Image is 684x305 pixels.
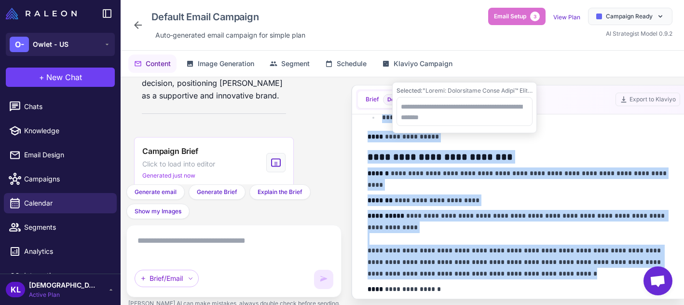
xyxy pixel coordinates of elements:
[383,94,445,105] span: Brief template
[180,55,260,73] button: Image Generation
[397,86,533,95] div: "Loremi: Dolorsitame Conse Adipi™ Elitseddo: Eiu temporin utlabo etd mag aliquaen admin ve quis. ...
[4,193,117,213] a: Calendar
[4,145,117,165] a: Email Design
[6,8,81,19] a: Raleon Logo
[4,169,117,189] a: Campaigns
[249,184,311,200] button: Explain the Brief
[366,95,379,104] span: Brief
[4,265,117,286] a: Integrations
[142,171,195,180] span: Generated just now
[488,8,546,25] button: Email Setup3
[394,58,452,69] span: Klaviyo Campaign
[197,188,237,196] span: Generate Brief
[4,217,117,237] a: Segments
[24,198,109,208] span: Calendar
[319,55,372,73] button: Schedule
[189,184,246,200] button: Generate Brief
[33,39,68,50] span: Owlet - US
[376,55,458,73] button: Klaviyo Campaign
[24,222,109,233] span: Segments
[4,241,117,262] a: Analytics
[24,174,109,184] span: Campaigns
[616,93,680,106] button: Export to Klaviyo
[606,30,672,37] span: AI Strategist Model 0.9.2
[155,30,305,41] span: Auto‑generated email campaign for simple plan
[281,58,310,69] span: Segment
[4,121,117,141] a: Knowledge
[126,204,190,219] button: Show my Images
[264,55,315,73] button: Segment
[6,68,115,87] button: +New Chat
[553,14,580,21] a: View Plan
[29,291,96,299] span: Active Plan
[358,91,453,108] button: BriefDefault_Template.txt
[606,12,653,21] span: Campaign Ready
[142,159,215,169] span: Click to load into editor
[10,37,29,52] div: O-
[46,71,82,83] span: New Chat
[337,58,367,69] span: Schedule
[258,188,302,196] span: Explain the Brief
[135,207,181,216] span: Show my Images
[39,71,44,83] span: +
[494,12,526,21] span: Email Setup
[24,246,109,257] span: Analytics
[128,55,177,73] button: Content
[6,8,77,19] img: Raleon Logo
[24,270,109,281] span: Integrations
[24,101,109,112] span: Chats
[29,280,96,291] span: [DEMOGRAPHIC_DATA][PERSON_NAME]
[135,188,177,196] span: Generate email
[4,97,117,117] a: Chats
[126,184,185,200] button: Generate email
[643,266,672,295] div: Open chat
[148,8,309,26] div: Click to edit campaign name
[135,270,199,287] div: Brief/Email
[24,150,109,160] span: Email Design
[530,12,540,21] span: 3
[397,87,423,94] span: Selected:
[198,58,254,69] span: Image Generation
[24,125,109,136] span: Knowledge
[6,33,115,56] button: O-Owlet - US
[146,58,171,69] span: Content
[142,145,198,157] span: Campaign Brief
[6,282,25,297] div: KL
[151,28,309,42] div: Click to edit description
